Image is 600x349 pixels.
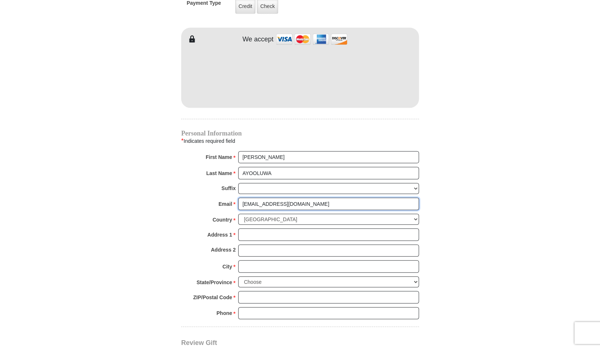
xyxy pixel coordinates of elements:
strong: Phone [217,308,232,318]
strong: Address 2 [211,245,236,255]
strong: City [222,261,232,272]
strong: First Name [206,152,232,162]
strong: State/Province [196,277,232,287]
div: Indicates required field [181,136,419,146]
strong: Last Name [206,168,232,178]
strong: Country [213,215,232,225]
strong: Email [218,199,232,209]
strong: ZIP/Postal Code [193,292,232,302]
span: Review Gift [181,339,217,346]
strong: Address 1 [207,230,232,240]
strong: Suffix [221,183,236,193]
img: credit cards accepted [275,31,348,47]
h4: We accept [243,36,274,44]
h4: Personal Information [181,130,419,136]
